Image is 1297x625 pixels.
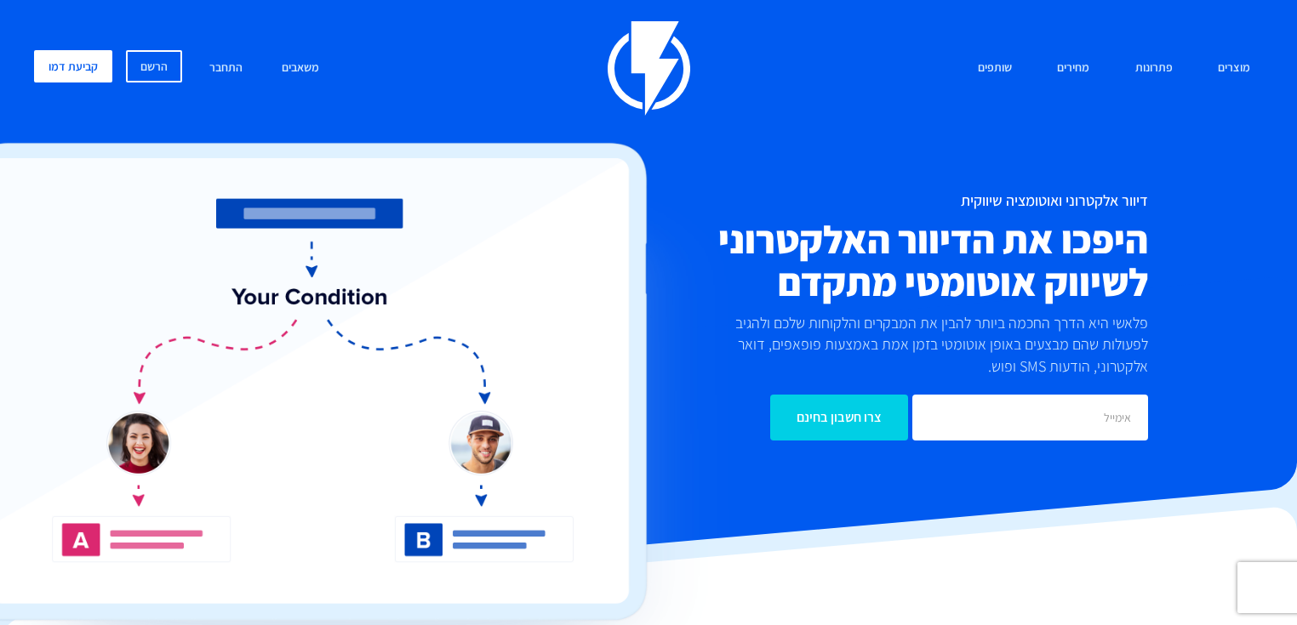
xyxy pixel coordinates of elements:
a: מחירים [1044,50,1102,87]
a: הרשם [126,50,182,82]
a: משאבים [269,50,332,87]
h1: דיוור אלקטרוני ואוטומציה שיווקית [559,192,1148,209]
a: התחבר [197,50,255,87]
a: פתרונות [1123,50,1186,87]
input: צרו חשבון בחינם [770,395,908,440]
input: אימייל [912,395,1148,440]
a: קביעת דמו [34,50,112,82]
a: מוצרים [1205,50,1263,87]
h2: היפכו את הדיוור האלקטרוני לשיווק אוטומטי מתקדם [559,218,1148,304]
a: שותפים [965,50,1025,87]
p: פלאשי היא הדרך החכמה ביותר להבין את המבקרים והלקוחות שלכם ולהגיב לפעולות שהם מבצעים באופן אוטומטי... [712,312,1148,378]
